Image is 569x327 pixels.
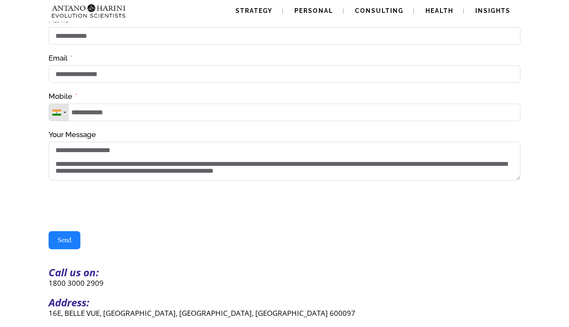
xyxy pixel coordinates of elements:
span: Personal [294,7,333,14]
strong: Call us on: [49,265,99,279]
div: Telephone country code [49,104,69,121]
input: Mobile [49,104,520,121]
iframe: reCAPTCHA [49,189,179,223]
textarea: Your Message [49,142,520,180]
input: Email [49,65,520,83]
label: Your Message [49,130,96,140]
strong: Address: [49,295,89,309]
label: Mobile [49,92,78,101]
span: Consulting [355,7,404,14]
span: Insights [475,7,511,14]
p: 16E, BELLE VUE, [GEOGRAPHIC_DATA], [GEOGRAPHIC_DATA], [GEOGRAPHIC_DATA] 600097 [49,308,520,318]
p: 1800 3000 2909 [49,278,520,288]
button: Send [49,231,80,249]
span: Health [425,7,453,14]
label: Email [49,53,73,63]
span: Strategy [236,7,272,14]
